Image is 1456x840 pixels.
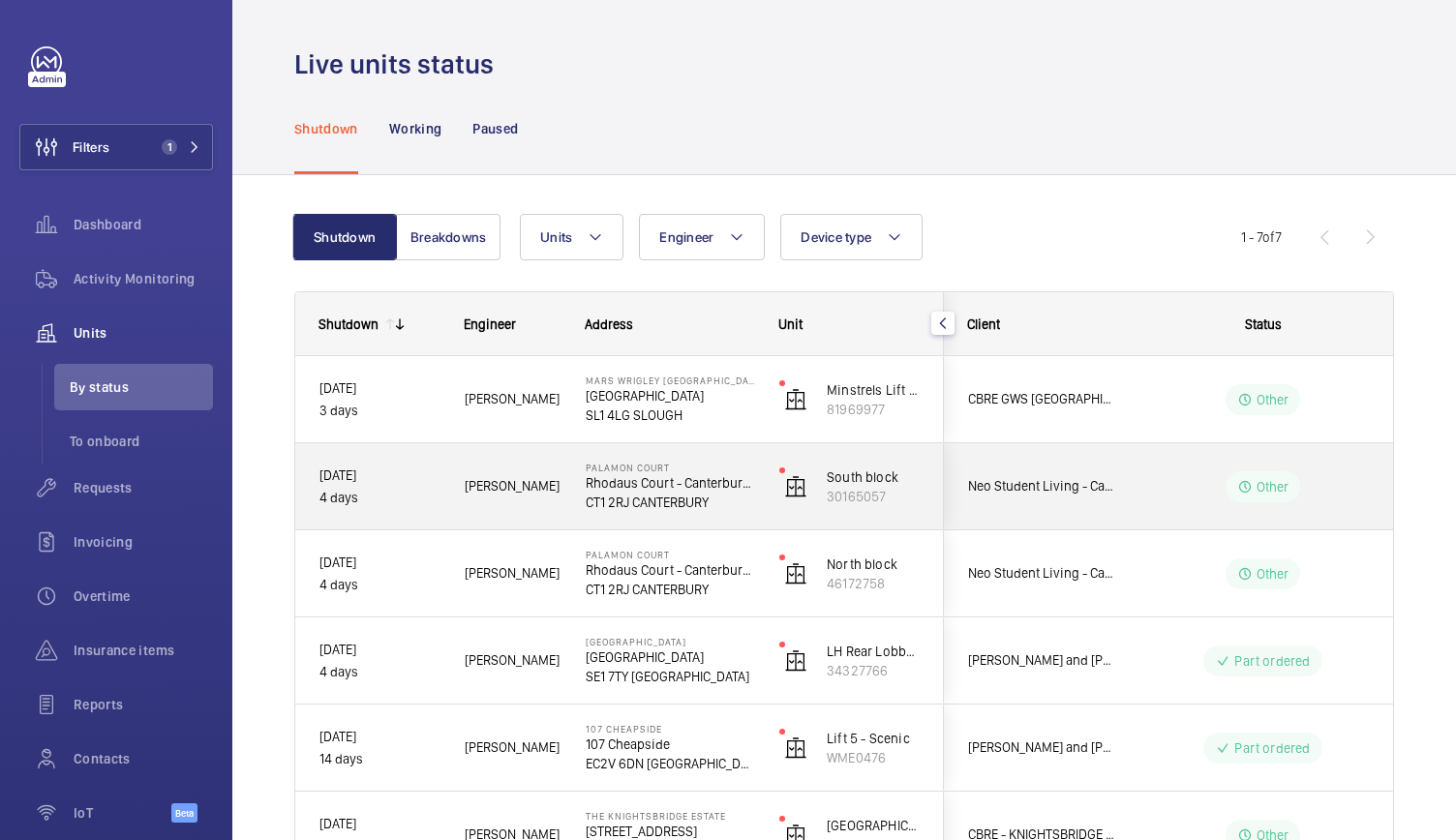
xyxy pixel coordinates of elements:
[784,649,807,673] img: elevator.svg
[1234,651,1310,671] p: Part ordered
[827,555,920,574] p: North block
[586,549,754,560] p: Palamon Court
[1257,564,1289,584] p: Other
[465,475,561,497] span: [PERSON_NAME]
[827,574,920,593] p: 46172758
[319,552,440,574] p: [DATE]
[659,229,713,245] span: Engineer
[780,214,923,260] button: Device type
[784,388,807,411] img: elevator.svg
[396,214,500,260] button: Breakdowns
[294,46,505,82] h1: Live units status
[968,388,1117,410] span: CBRE GWS [GEOGRAPHIC_DATA]- [GEOGRAPHIC_DATA] [GEOGRAPHIC_DATA] [GEOGRAPHIC_DATA]
[74,532,213,552] span: Invoicing
[319,661,440,683] p: 4 days
[586,723,754,735] p: 107 Cheapside
[319,465,440,487] p: [DATE]
[389,119,441,138] p: Working
[319,487,440,509] p: 4 days
[784,736,807,760] img: elevator.svg
[74,215,213,234] span: Dashboard
[968,736,1117,759] span: [PERSON_NAME] and [PERSON_NAME] 107 Cheapside
[586,667,754,686] p: SE1 7TY [GEOGRAPHIC_DATA]
[162,139,177,155] span: 1
[801,229,871,245] span: Device type
[827,816,920,835] p: [GEOGRAPHIC_DATA]
[70,377,213,397] span: By status
[74,803,171,823] span: IoT
[639,214,765,260] button: Engineer
[827,661,920,680] p: 34327766
[319,813,440,835] p: [DATE]
[586,375,754,386] p: Mars Wrigley [GEOGRAPHIC_DATA]
[827,400,920,419] p: 81969977
[1234,738,1310,758] p: Part ordered
[586,754,754,773] p: EC2V 6DN [GEOGRAPHIC_DATA]
[827,487,920,506] p: 30165057
[967,316,1000,332] span: Client
[827,380,920,400] p: Minstrels Lift (2FLR)
[827,729,920,748] p: Lift 5 - Scenic
[465,649,561,672] span: [PERSON_NAME]
[294,119,358,138] p: Shutdown
[319,574,440,596] p: 4 days
[319,377,440,400] p: [DATE]
[465,388,561,410] span: [PERSON_NAME]
[319,639,440,661] p: [DATE]
[472,119,518,138] p: Paused
[74,478,213,497] span: Requests
[74,269,213,288] span: Activity Monitoring
[827,748,920,767] p: WME0476
[318,316,379,332] div: Shutdown
[464,316,516,332] span: Engineer
[74,323,213,343] span: Units
[784,475,807,498] img: elevator.svg
[1262,229,1275,245] span: of
[586,636,754,647] p: [GEOGRAPHIC_DATA]
[586,386,754,405] p: [GEOGRAPHIC_DATA]
[586,647,754,667] p: [GEOGRAPHIC_DATA]
[70,432,213,451] span: To onboard
[74,586,213,606] span: Overtime
[585,316,633,332] span: Address
[465,562,561,585] span: [PERSON_NAME]
[586,462,754,473] p: Palamon Court
[784,562,807,585] img: elevator.svg
[586,580,754,599] p: CT1 2RJ CANTERBURY
[19,124,213,170] button: Filters1
[586,405,754,425] p: SL1 4LG SLOUGH
[1245,316,1282,332] span: Status
[778,316,921,332] div: Unit
[968,562,1117,585] span: Neo Student Living - Canterbury Palamon Court
[586,493,754,512] p: CT1 2RJ CANTERBURY
[74,749,213,768] span: Contacts
[586,560,754,580] p: Rhodaus Court - Canterbury Student Accommodation
[319,400,440,422] p: 3 days
[319,726,440,748] p: [DATE]
[171,803,197,823] span: Beta
[319,748,440,770] p: 14 days
[1257,477,1289,496] p: Other
[292,214,397,260] button: Shutdown
[968,475,1117,497] span: Neo Student Living - Canterbury Palamon Court
[540,229,572,245] span: Units
[520,214,623,260] button: Units
[586,735,754,754] p: 107 Cheapside
[968,649,1117,672] span: [PERSON_NAME] and [PERSON_NAME] National Lift Contract
[586,810,754,822] p: The Knightsbridge Estate
[74,641,213,660] span: Insurance items
[827,642,920,661] p: LH Rear Lobby - CP70300 / SC35194
[827,467,920,487] p: South block
[74,695,213,714] span: Reports
[586,473,754,493] p: Rhodaus Court - Canterbury Student Accommodation
[73,137,109,157] span: Filters
[1257,390,1289,409] p: Other
[465,736,561,759] span: [PERSON_NAME]
[1241,230,1282,244] span: 1 - 7 7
